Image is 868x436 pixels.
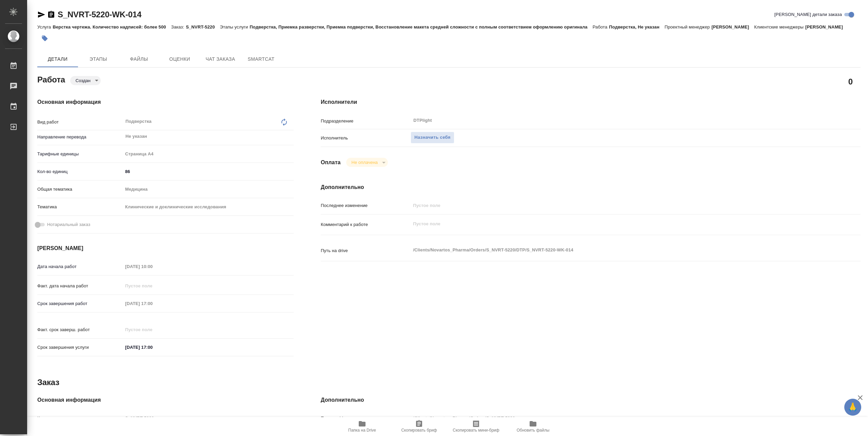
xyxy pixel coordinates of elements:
button: Назначить себя [411,132,454,144]
span: Папка на Drive [348,428,376,433]
span: SmartCat [245,55,277,63]
button: 🙏 [844,399,861,416]
p: S_NVRT-5220 [186,24,220,30]
input: ✎ Введи что-нибудь [123,167,294,176]
h4: Дополнительно [321,183,861,191]
input: Пустое поле [123,413,294,423]
input: ✎ Введи что-нибудь [123,342,182,352]
h2: Работа [37,73,65,85]
p: [PERSON_NAME] [805,24,848,30]
span: Назначить себя [414,134,450,141]
p: Код заказа [37,415,123,422]
div: Создан [346,158,388,167]
a: S_NVRT-5220-WK-014 [58,10,141,19]
span: Скопировать мини-бриф [453,428,499,433]
p: Верстка чертежа. Количество надписей: более 500 [53,24,171,30]
p: Подверстка, Не указан [609,24,665,30]
p: Заказ: [171,24,186,30]
span: Скопировать бриф [401,428,437,433]
p: Срок завершения работ [37,300,123,307]
h4: Основная информация [37,98,294,106]
p: Направление перевода [37,134,123,140]
div: Медицина [123,184,294,195]
p: Вид работ [37,119,123,126]
span: Файлы [123,55,155,63]
span: Чат заказа [204,55,237,63]
h2: Заказ [37,377,59,388]
input: Пустое поле [411,413,815,423]
span: Детали [41,55,74,63]
div: Клинические и доклинические исследования [123,201,294,213]
h2: 0 [848,76,853,87]
span: Этапы [82,55,115,63]
p: Подразделение [321,118,411,125]
p: Этапы услуги [220,24,250,30]
p: Тематика [37,204,123,210]
p: Комментарий к работе [321,221,411,228]
p: Дата начала работ [37,263,123,270]
button: Папка на Drive [334,417,391,436]
span: [PERSON_NAME] детали заказа [774,11,842,18]
h4: Исполнители [321,98,861,106]
textarea: /Clients/Novartos_Pharma/Orders/S_NVRT-5220/DTP/S_NVRT-5220-WK-014 [411,244,815,256]
p: Услуга [37,24,53,30]
p: Работа [593,24,609,30]
button: Скопировать мини-бриф [448,417,505,436]
span: Оценки [163,55,196,63]
input: Пустое поле [411,201,815,210]
p: Путь на drive [321,415,411,422]
p: Проектный менеджер [665,24,711,30]
span: Обновить файлы [517,428,550,433]
h4: Основная информация [37,396,294,404]
button: Скопировать бриф [391,417,448,436]
p: [PERSON_NAME] [711,24,754,30]
p: Факт. дата начала работ [37,283,123,289]
input: Пустое поле [123,325,182,335]
p: Клиентские менеджеры [754,24,805,30]
input: Пустое поле [123,299,182,308]
input: Пустое поле [123,281,182,291]
p: Общая тематика [37,186,123,193]
div: Создан [70,76,101,85]
span: Нотариальный заказ [47,221,90,228]
button: Скопировать ссылку [47,11,55,19]
button: Добавить тэг [37,31,52,46]
p: Путь на drive [321,247,411,254]
p: Срок завершения услуги [37,344,123,351]
p: Подверстка, Приемка разверстки, Приемка подверстки, Восстановление макета средней сложности с пол... [250,24,592,30]
button: Не оплачена [350,159,380,165]
p: Тарифные единицы [37,151,123,157]
span: 🙏 [847,400,859,414]
p: Последнее изменение [321,202,411,209]
button: Обновить файлы [505,417,561,436]
p: Кол-во единиц [37,168,123,175]
h4: Оплата [321,158,341,167]
input: Пустое поле [123,262,182,271]
p: Исполнитель [321,135,411,141]
h4: Дополнительно [321,396,861,404]
div: Страница А4 [123,148,294,160]
button: Скопировать ссылку для ЯМессенджера [37,11,45,19]
button: Создан [74,78,93,83]
h4: [PERSON_NAME] [37,244,294,252]
p: Факт. срок заверш. работ [37,326,123,333]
